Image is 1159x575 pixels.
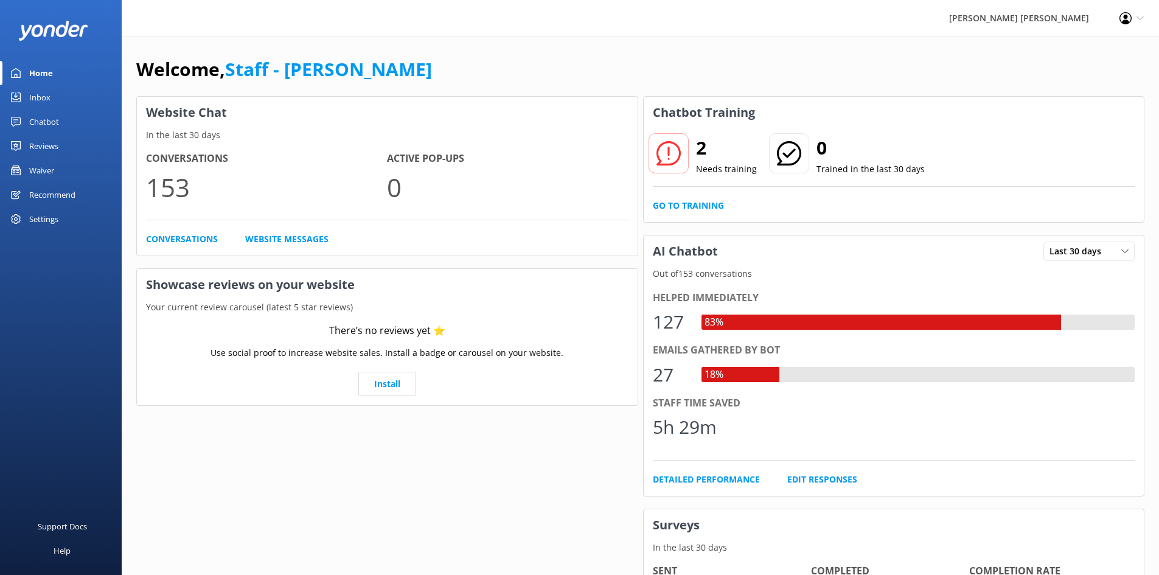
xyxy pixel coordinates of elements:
div: Staff time saved [653,396,1135,411]
h3: AI Chatbot [644,235,727,267]
h4: Active Pop-ups [387,151,628,167]
img: yonder-white-logo.png [18,21,88,41]
a: Edit Responses [787,473,857,486]
h1: Welcome, [136,55,432,84]
h2: 2 [696,133,757,162]
p: Use social proof to increase website sales. Install a badge or carousel on your website. [211,346,563,360]
p: In the last 30 days [644,541,1144,554]
p: Out of 153 conversations [644,267,1144,281]
div: 83% [701,315,726,330]
div: There’s no reviews yet ⭐ [329,323,445,339]
a: Install [358,372,416,396]
div: Support Docs [38,514,87,538]
p: Your current review carousel (latest 5 star reviews) [137,301,638,314]
a: Staff - [PERSON_NAME] [225,57,432,82]
div: Waiver [29,158,54,183]
div: Reviews [29,134,58,158]
h3: Surveys [644,509,1144,541]
div: 5h 29m [653,413,717,442]
div: Home [29,61,53,85]
div: 127 [653,307,689,336]
a: Detailed Performance [653,473,760,486]
p: In the last 30 days [137,128,638,142]
h3: Showcase reviews on your website [137,269,638,301]
div: Help [54,538,71,563]
h4: Conversations [146,151,387,167]
a: Go to Training [653,199,724,212]
div: Chatbot [29,110,59,134]
div: Emails gathered by bot [653,343,1135,358]
h2: 0 [816,133,925,162]
div: 18% [701,367,726,383]
h3: Chatbot Training [644,97,764,128]
p: Trained in the last 30 days [816,162,925,176]
div: Recommend [29,183,75,207]
p: 153 [146,167,387,207]
p: Needs training [696,162,757,176]
div: Inbox [29,85,50,110]
span: Last 30 days [1049,245,1109,258]
div: 27 [653,360,689,389]
a: Website Messages [245,232,329,246]
p: 0 [387,167,628,207]
div: Settings [29,207,58,231]
a: Conversations [146,232,218,246]
h3: Website Chat [137,97,638,128]
div: Helped immediately [653,290,1135,306]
